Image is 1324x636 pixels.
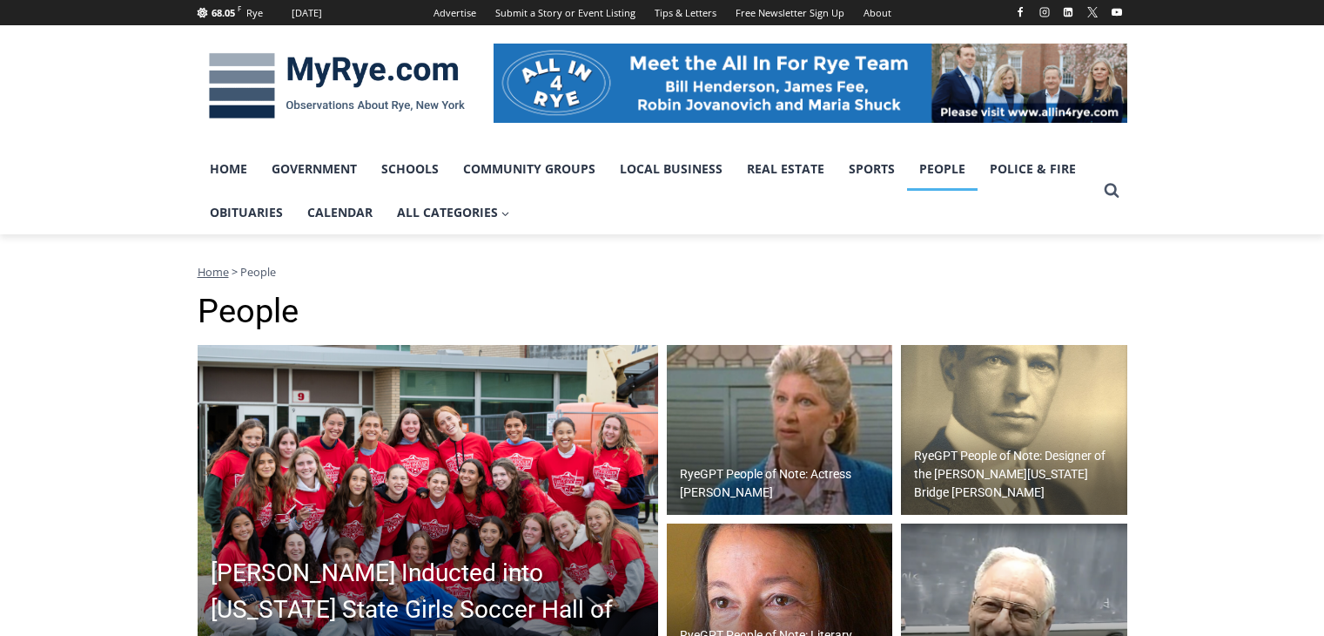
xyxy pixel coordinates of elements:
[901,345,1127,516] img: (PHOTO: Othmar Ammann, age 43 years, at time of opening of George Washington Bridge (1932). Publi...
[198,264,229,280] a: Home
[198,41,476,132] img: MyRye.com
[238,3,241,13] span: F
[667,345,893,516] a: RyeGPT People of Note: Actress [PERSON_NAME]
[837,147,907,191] a: Sports
[198,147,1096,235] nav: Primary Navigation
[667,345,893,516] img: (PHOTO: Sheridan in an episode of ALF. Public Domain.)
[735,147,837,191] a: Real Estate
[1082,2,1103,23] a: X
[1010,2,1031,23] a: Facebook
[978,147,1088,191] a: Police & Fire
[1096,175,1127,206] button: View Search Form
[212,6,235,19] span: 68.05
[901,345,1127,516] a: RyeGPT People of Note: Designer of the [PERSON_NAME][US_STATE] Bridge [PERSON_NAME]
[1106,2,1127,23] a: YouTube
[914,447,1123,502] h2: RyeGPT People of Note: Designer of the [PERSON_NAME][US_STATE] Bridge [PERSON_NAME]
[198,263,1127,281] nav: Breadcrumbs
[680,465,889,502] h2: RyeGPT People of Note: Actress [PERSON_NAME]
[198,147,259,191] a: Home
[369,147,451,191] a: Schools
[451,147,608,191] a: Community Groups
[246,5,263,21] div: Rye
[1034,2,1055,23] a: Instagram
[198,292,1127,332] h1: People
[292,5,322,21] div: [DATE]
[397,203,510,222] span: All Categories
[385,191,522,234] a: All Categories
[198,191,295,234] a: Obituaries
[295,191,385,234] a: Calendar
[1058,2,1079,23] a: Linkedin
[259,147,369,191] a: Government
[907,147,978,191] a: People
[240,264,276,280] span: People
[608,147,735,191] a: Local Business
[494,44,1127,122] img: All in for Rye
[232,264,238,280] span: >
